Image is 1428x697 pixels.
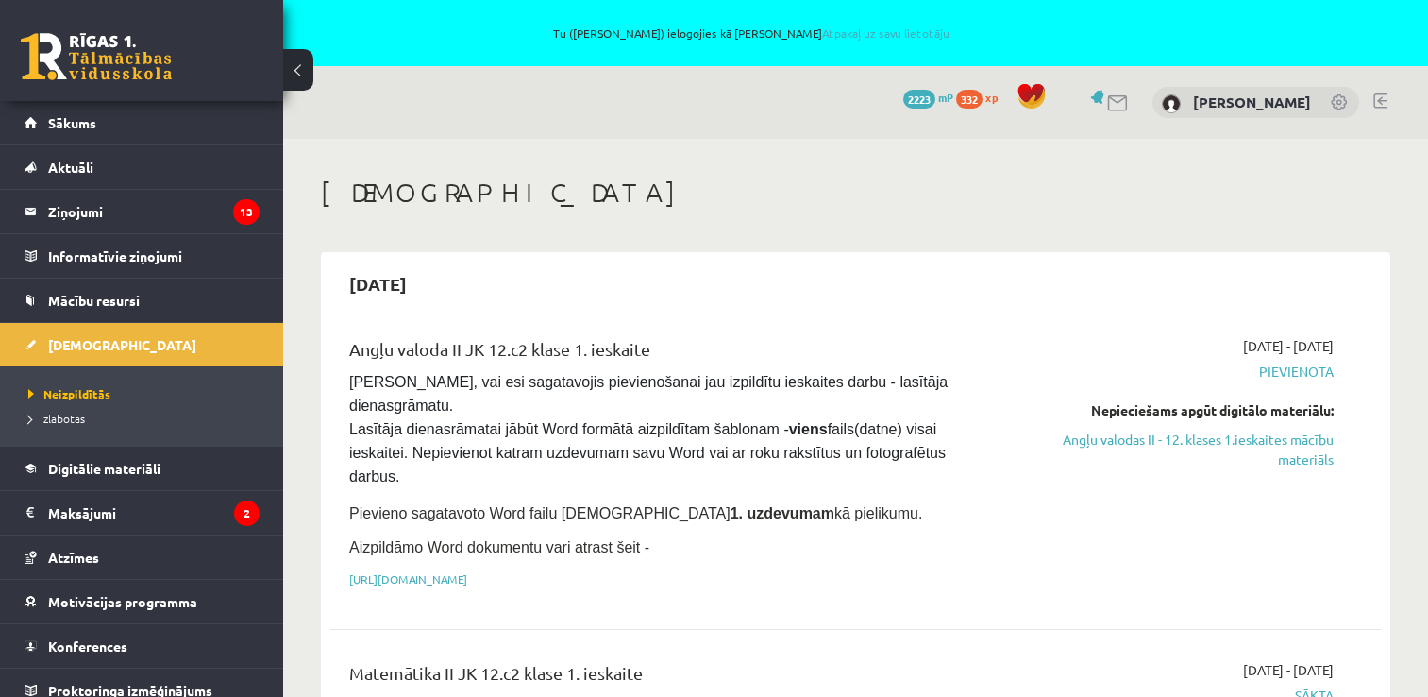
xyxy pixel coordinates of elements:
a: Sākums [25,101,260,144]
a: Angļu valodas II - 12. klases 1.ieskaites mācību materiāls [1024,430,1334,469]
span: Pievienota [1024,362,1334,382]
a: Atpakaļ uz savu lietotāju [822,25,949,41]
i: 2 [234,501,260,526]
a: Izlabotās [28,410,264,427]
span: [DATE] - [DATE] [1243,660,1334,680]
span: Atzīmes [48,549,99,566]
legend: Informatīvie ziņojumi [48,234,260,278]
span: Pievieno sagatavoto Word failu [DEMOGRAPHIC_DATA] kā pielikumu. [349,505,922,521]
h1: [DEMOGRAPHIC_DATA] [321,177,1390,209]
span: Neizpildītās [28,386,110,401]
a: [DEMOGRAPHIC_DATA] [25,323,260,366]
a: Neizpildītās [28,385,264,402]
span: [DEMOGRAPHIC_DATA] [48,336,196,353]
img: Daniels Strazds [1162,94,1181,113]
a: [PERSON_NAME] [1193,93,1311,111]
legend: Maksājumi [48,491,260,535]
a: 332 xp [956,90,1007,105]
span: Mācību resursi [48,292,140,309]
span: 2223 [903,90,935,109]
div: Matemātika II JK 12.c2 klase 1. ieskaite [349,660,996,695]
span: [PERSON_NAME], vai esi sagatavojis pievienošanai jau izpildītu ieskaites darbu - lasītāja dienasg... [349,374,952,484]
span: Konferences [48,637,127,654]
legend: Ziņojumi [48,190,260,233]
a: [URL][DOMAIN_NAME] [349,571,467,586]
span: mP [938,90,953,105]
h2: [DATE] [330,262,426,306]
a: Motivācijas programma [25,580,260,623]
a: Rīgas 1. Tālmācības vidusskola [21,33,172,80]
span: Tu ([PERSON_NAME]) ielogojies kā [PERSON_NAME] [217,27,1285,39]
a: Atzīmes [25,535,260,579]
span: Aktuāli [48,159,93,176]
strong: 1. uzdevumam [731,505,834,521]
a: Informatīvie ziņojumi [25,234,260,278]
i: 13 [233,199,260,225]
div: Nepieciešams apgūt digitālo materiālu: [1024,400,1334,420]
div: Angļu valoda II JK 12.c2 klase 1. ieskaite [349,336,996,371]
span: Sākums [48,114,96,131]
a: Aktuāli [25,145,260,189]
span: xp [985,90,998,105]
strong: viens [789,421,828,437]
span: [DATE] - [DATE] [1243,336,1334,356]
span: Aizpildāmo Word dokumentu vari atrast šeit - [349,539,649,555]
a: Konferences [25,624,260,668]
span: Motivācijas programma [48,593,197,610]
a: Maksājumi2 [25,491,260,535]
span: 332 [956,90,983,109]
a: 2223 mP [903,90,953,105]
span: Izlabotās [28,411,85,426]
a: Digitālie materiāli [25,447,260,490]
span: Digitālie materiāli [48,460,160,477]
a: Mācību resursi [25,279,260,322]
a: Ziņojumi13 [25,190,260,233]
